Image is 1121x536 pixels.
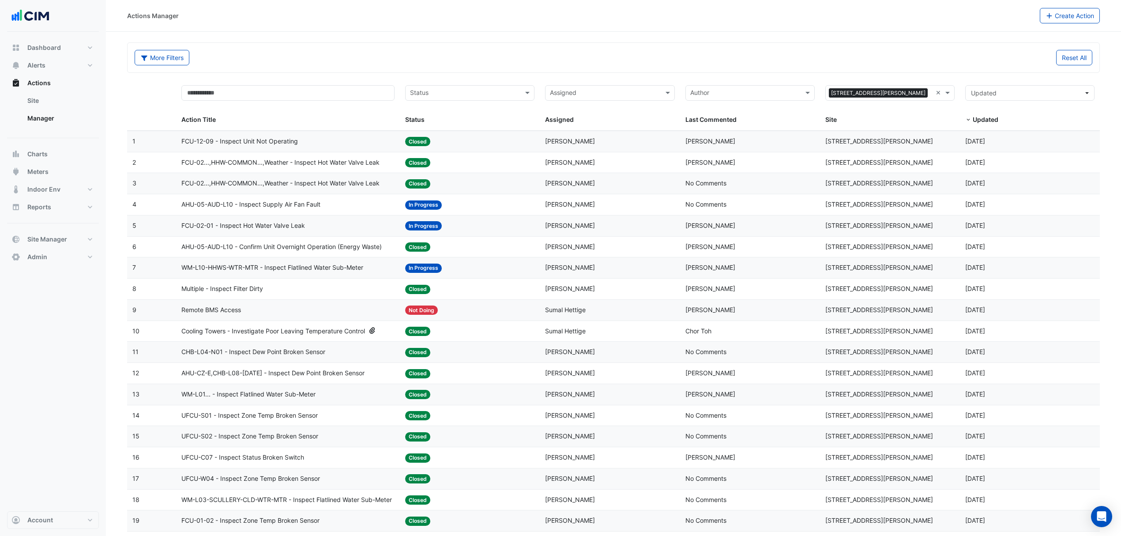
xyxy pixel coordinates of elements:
[825,390,933,398] span: [STREET_ADDRESS][PERSON_NAME]
[545,348,595,355] span: [PERSON_NAME]
[181,516,320,526] span: FCU-01-02 - Inspect Zone Temp Broken Sensor
[685,369,735,377] span: [PERSON_NAME]
[405,264,442,273] span: In Progress
[825,517,933,524] span: [STREET_ADDRESS][PERSON_NAME]
[181,136,298,147] span: FCU-12-09 - Inspect Unit Not Operating
[405,453,430,463] span: Closed
[7,230,99,248] button: Site Manager
[1056,50,1092,65] button: Reset All
[27,203,51,211] span: Reports
[965,264,985,271] span: 2025-08-07T15:19:43.634
[965,159,985,166] span: 2025-08-27T11:05:17.494
[181,326,365,336] span: Cooling Towers - Investigate Poor Leaving Temperature Control
[965,369,985,377] span: 2025-08-07T15:15:57.566
[965,517,985,524] span: 2025-08-07T15:14:54.135
[965,243,985,250] span: 2025-08-08T09:01:27.483
[11,235,20,244] app-icon: Site Manager
[545,285,595,292] span: [PERSON_NAME]
[965,432,985,440] span: 2025-08-07T15:15:26.237
[825,264,933,271] span: [STREET_ADDRESS][PERSON_NAME]
[132,179,136,187] span: 3
[405,390,430,399] span: Closed
[685,222,735,229] span: [PERSON_NAME]
[132,475,139,482] span: 17
[7,145,99,163] button: Charts
[181,431,318,442] span: UFCU-S02 - Inspect Zone Temp Broken Sensor
[405,411,430,420] span: Closed
[181,200,320,210] span: AHU-05-AUD-L10 - Inspect Supply Air Fan Fault
[405,116,425,123] span: Status
[7,74,99,92] button: Actions
[825,285,933,292] span: [STREET_ADDRESS][PERSON_NAME]
[27,253,47,261] span: Admin
[11,79,20,87] app-icon: Actions
[181,158,380,168] span: FCU-02...,HHW-COMMON...,Weather - Inspect Hot Water Valve Leak
[545,517,595,524] span: [PERSON_NAME]
[545,390,595,398] span: [PERSON_NAME]
[11,167,20,176] app-icon: Meters
[181,305,241,315] span: Remote BMS Access
[965,496,985,503] span: 2025-08-07T15:15:00.015
[965,179,985,187] span: 2025-08-27T11:02:13.526
[7,57,99,74] button: Alerts
[965,85,1095,101] button: Updated
[7,181,99,198] button: Indoor Env
[825,116,837,123] span: Site
[181,242,382,252] span: AHU-05-AUD-L10 - Confirm Unit Overnight Operation (Energy Waste)
[181,284,263,294] span: Multiple - Inspect Filter Dirty
[11,203,20,211] app-icon: Reports
[132,222,136,229] span: 5
[132,517,139,524] span: 19
[181,116,216,123] span: Action Title
[825,496,933,503] span: [STREET_ADDRESS][PERSON_NAME]
[405,495,430,505] span: Closed
[405,432,430,442] span: Closed
[545,200,595,208] span: [PERSON_NAME]
[27,79,51,87] span: Actions
[27,61,45,70] span: Alerts
[545,411,595,419] span: [PERSON_NAME]
[545,179,595,187] span: [PERSON_NAME]
[132,390,139,398] span: 13
[1040,8,1100,23] button: Create Action
[181,389,316,400] span: WM-L01... - Inspect Flatlined Water Sub-Meter
[405,200,442,210] span: In Progress
[965,306,985,313] span: 2025-08-07T15:18:37.585
[7,39,99,57] button: Dashboard
[132,432,139,440] span: 15
[7,163,99,181] button: Meters
[7,92,99,131] div: Actions
[132,137,135,145] span: 1
[545,222,595,229] span: [PERSON_NAME]
[545,243,595,250] span: [PERSON_NAME]
[7,198,99,216] button: Reports
[685,411,726,419] span: No Comments
[132,348,139,355] span: 11
[545,116,574,123] span: Assigned
[825,243,933,250] span: [STREET_ADDRESS][PERSON_NAME]
[965,411,985,419] span: 2025-08-07T15:15:32.549
[27,235,67,244] span: Site Manager
[825,306,933,313] span: [STREET_ADDRESS][PERSON_NAME]
[965,137,985,145] span: 2025-08-27T11:14:29.240
[685,179,726,187] span: No Comments
[20,109,99,127] a: Manager
[685,137,735,145] span: [PERSON_NAME]
[405,306,438,315] span: Not Doing
[685,432,726,440] span: No Comments
[132,159,136,166] span: 2
[825,369,933,377] span: [STREET_ADDRESS][PERSON_NAME]
[685,285,735,292] span: [PERSON_NAME]
[825,179,933,187] span: [STREET_ADDRESS][PERSON_NAME]
[825,200,933,208] span: [STREET_ADDRESS][PERSON_NAME]
[405,242,430,252] span: Closed
[545,475,595,482] span: [PERSON_NAME]
[971,89,997,97] span: Updated
[685,243,735,250] span: [PERSON_NAME]
[965,475,985,482] span: 2025-08-07T15:15:12.780
[685,200,726,208] span: No Comments
[685,327,711,335] span: Chor Toh
[181,368,365,378] span: AHU-CZ-E,CHB-L08-[DATE] - Inspect Dew Point Broken Sensor
[685,306,735,313] span: [PERSON_NAME]
[127,11,179,20] div: Actions Manager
